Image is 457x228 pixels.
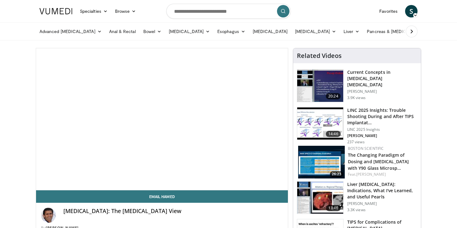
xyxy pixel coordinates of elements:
span: 20:24 [326,93,341,99]
a: Pancreas & [MEDICAL_DATA] [363,25,436,38]
p: 3.9K views [347,95,366,100]
h3: LINC 2025 Insights: Trouble Shooting During and After TIPS Implantat… [347,107,417,126]
a: 13:40 Liver [MEDICAL_DATA]: Indications, What I've Learned, and Useful Pearls [PERSON_NAME] 3.3K ... [297,181,417,214]
a: Specialties [76,5,111,17]
a: Liver [340,25,363,38]
p: 3.3K views [347,207,366,212]
a: 14:46 LINC 2025 Insights: Trouble Shooting During and After TIPS Implantat… LINC 2025 Insights [P... [297,107,417,145]
input: Search topics, interventions [166,4,291,19]
img: 74864d41-674b-48a2-82a0-d9eb39b3530a.150x105_q85_crop-smart_upscale.jpg [297,107,343,140]
a: Browse [111,5,140,17]
p: LINC 2025 Insights [347,127,417,132]
a: Favorites [376,5,401,17]
h3: Current Concepts in [MEDICAL_DATA] [MEDICAL_DATA] [347,69,417,88]
img: W_WsjOHGU26DZbAX4xMDoxOjB1O8AjAz.150x105_q85_crop-smart_upscale.jpg [297,69,343,102]
h3: Liver [MEDICAL_DATA]: Indications, What I've Learned, and Useful Pearls [347,181,417,200]
p: 237 views [347,140,365,145]
a: Bowel [140,25,165,38]
span: 13:40 [326,205,341,211]
img: Avatar [41,208,56,223]
a: 26:23 [298,146,345,178]
img: VuMedi Logo [39,8,72,14]
a: [MEDICAL_DATA] [249,25,291,38]
a: [PERSON_NAME] [356,172,386,177]
a: S [405,5,418,17]
a: Advanced [MEDICAL_DATA] [36,25,105,38]
a: [MEDICAL_DATA] [291,25,340,38]
a: Email Hamed [36,190,288,203]
a: The Changing Paradigm of Dosing and [MEDICAL_DATA] with Y90 Glass Microsp… [348,152,409,171]
a: 20:24 Current Concepts in [MEDICAL_DATA] [MEDICAL_DATA] [PERSON_NAME] 3.9K views [297,69,417,102]
a: [MEDICAL_DATA] [165,25,214,38]
span: 14:46 [326,131,341,137]
img: 774c9ec6-88e8-4a7b-b860-073d1abb132f.150x105_q85_crop-smart_upscale.jpg [298,146,345,178]
span: 26:23 [330,171,343,177]
h4: Related Videos [297,52,342,59]
p: [PERSON_NAME] [347,89,417,94]
p: [PERSON_NAME] [347,133,417,138]
h4: [MEDICAL_DATA]: The [MEDICAL_DATA] View [63,208,283,215]
p: [PERSON_NAME] [347,201,417,206]
a: Anal & Rectal [105,25,140,38]
div: Feat. [348,172,416,177]
a: Esophagus [214,25,249,38]
img: 1caf6595-ff7a-4941-ad37-1b8af13a0988.150x105_q85_crop-smart_upscale.jpg [297,182,343,214]
video-js: Video Player [36,48,288,190]
a: Boston Scientific [348,146,384,151]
